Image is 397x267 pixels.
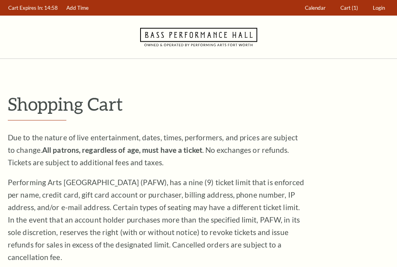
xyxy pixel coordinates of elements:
[340,5,351,11] span: Cart
[44,5,58,11] span: 14:58
[373,5,385,11] span: Login
[8,133,298,167] span: Due to the nature of live entertainment, dates, times, performers, and prices are subject to chan...
[63,0,93,16] a: Add Time
[352,5,358,11] span: (1)
[301,0,329,16] a: Calendar
[305,5,326,11] span: Calendar
[8,176,304,263] p: Performing Arts [GEOGRAPHIC_DATA] (PAFW), has a nine (9) ticket limit that is enforced per name, ...
[8,5,43,11] span: Cart Expires In:
[8,94,389,114] p: Shopping Cart
[369,0,389,16] a: Login
[337,0,362,16] a: Cart (1)
[42,145,202,154] strong: All patrons, regardless of age, must have a ticket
